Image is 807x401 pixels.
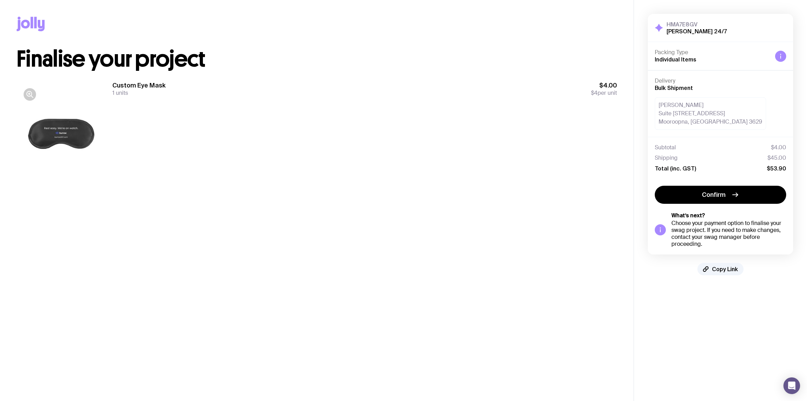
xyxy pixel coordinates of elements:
[591,89,598,97] span: $4
[671,212,786,219] h5: What’s next?
[667,28,727,35] h2: [PERSON_NAME] 24/7
[771,144,786,151] span: $4.00
[591,81,617,90] span: $4.00
[767,165,786,172] span: $53.90
[783,377,800,394] div: Open Intercom Messenger
[702,191,726,199] span: Confirm
[17,48,617,70] h1: Finalise your project
[655,165,696,172] span: Total (inc. GST)
[655,85,693,91] span: Bulk Shipment
[112,89,128,97] span: 1 units
[667,21,727,28] h3: HMA7E8GV
[697,263,744,275] button: Copy Link
[112,81,166,90] h3: Custom Eye Mask
[655,56,696,62] span: Individual Items
[655,97,766,130] div: [PERSON_NAME] Suite [STREET_ADDRESS] Mooroopna, [GEOGRAPHIC_DATA] 3629
[655,154,678,161] span: Shipping
[655,77,786,84] h4: Delivery
[655,186,786,204] button: Confirm
[655,49,770,56] h4: Packing Type
[591,90,617,97] span: per unit
[712,266,738,273] span: Copy Link
[655,144,676,151] span: Subtotal
[671,220,786,248] div: Choose your payment option to finalise your swag project. If you need to make changes, contact yo...
[767,154,786,161] span: $45.00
